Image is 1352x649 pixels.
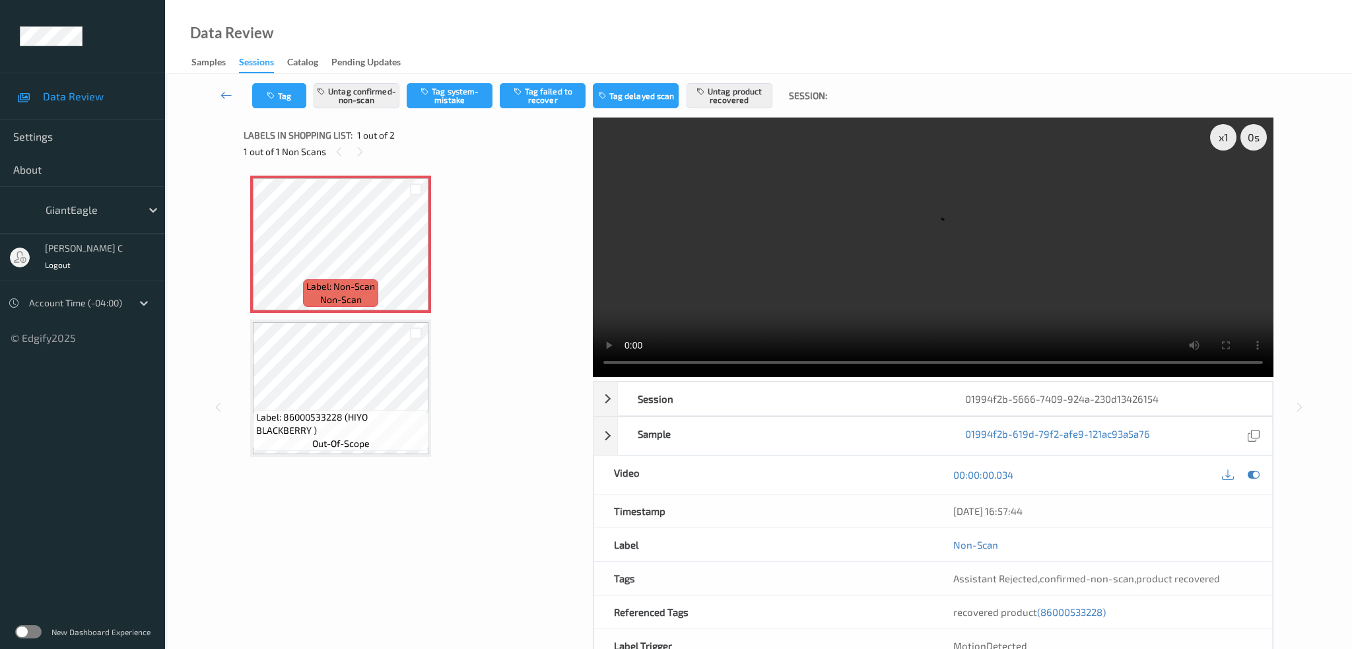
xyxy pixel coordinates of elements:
div: Data Review [190,26,273,40]
span: (86000533228) [1037,606,1106,618]
div: Samples [191,55,226,72]
span: confirmed-non-scan [1040,572,1134,584]
a: Non-Scan [953,538,998,551]
span: Label: 86000533228 (HIYO BLACKBERRY ) [256,411,425,437]
div: Catalog [287,55,318,72]
div: Label [594,528,933,561]
a: Sessions [239,53,287,73]
span: 1 out of 2 [357,129,395,142]
button: Tag system-mistake [407,83,492,108]
span: , , [953,572,1220,584]
button: Untag confirmed-non-scan [314,83,399,108]
span: recovered product [953,606,1106,618]
div: Session01994f2b-5666-7409-924a-230d13426154 [593,382,1273,416]
a: Samples [191,53,239,72]
button: Tag delayed scan [593,83,679,108]
div: Referenced Tags [594,596,933,629]
span: out-of-scope [312,437,370,450]
a: 00:00:00.034 [953,468,1013,481]
div: Video [594,456,933,494]
div: 1 out of 1 Non Scans [244,143,584,160]
div: 0 s [1240,124,1267,151]
div: Pending Updates [331,55,401,72]
span: Session: [789,89,827,102]
button: Tag failed to recover [500,83,586,108]
a: Catalog [287,53,331,72]
span: product recovered [1136,572,1220,584]
div: Sessions [239,55,274,73]
span: Label: Non-Scan [306,280,375,293]
div: 01994f2b-5666-7409-924a-230d13426154 [945,382,1272,415]
div: Session [618,382,945,415]
div: Sample [618,417,945,455]
span: Labels in shopping list: [244,129,353,142]
span: non-scan [320,293,362,306]
div: Sample01994f2b-619d-79f2-afe9-121ac93a5a76 [593,417,1273,456]
div: [DATE] 16:57:44 [953,504,1252,518]
a: 01994f2b-619d-79f2-afe9-121ac93a5a76 [965,427,1150,445]
div: x 1 [1210,124,1236,151]
span: Assistant Rejected [953,572,1038,584]
button: Untag product recovered [687,83,772,108]
div: Tags [594,562,933,595]
button: Tag [252,83,306,108]
a: Pending Updates [331,53,414,72]
div: Timestamp [594,495,933,528]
